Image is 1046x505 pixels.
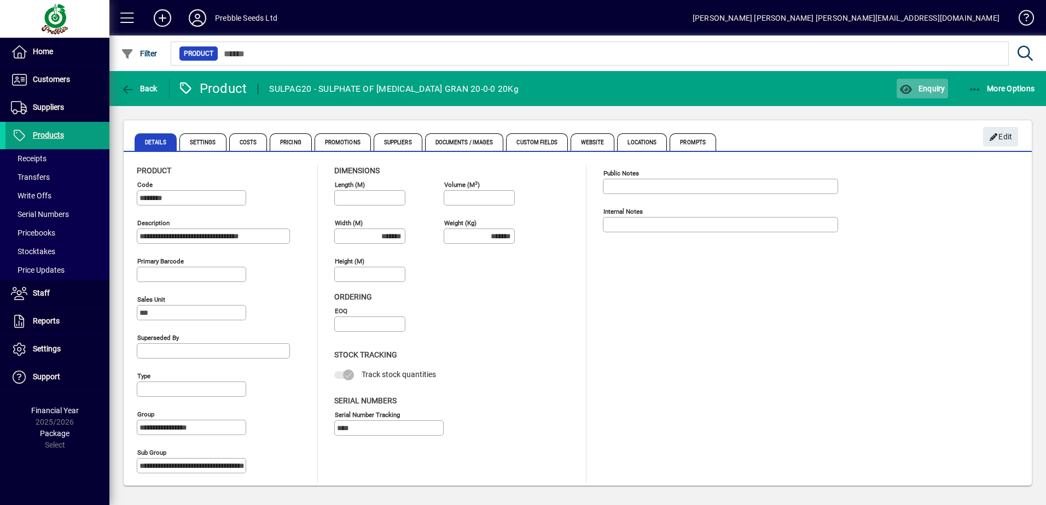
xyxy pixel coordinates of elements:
mat-label: Public Notes [603,169,639,177]
div: Product [178,80,247,97]
span: Product [184,48,213,59]
a: Knowledge Base [1010,2,1032,38]
a: Transfers [5,168,109,186]
div: SULPAG20 - SULPHATE OF [MEDICAL_DATA] GRAN 20-0-0 20Kg [269,80,519,98]
span: Locations [617,133,667,151]
span: Serial Numbers [334,396,397,405]
mat-label: Length (m) [335,181,365,189]
span: Settings [179,133,226,151]
span: Dimensions [334,166,380,175]
span: Enquiry [899,84,945,93]
mat-label: Internal Notes [603,208,643,215]
mat-label: Group [137,410,154,418]
button: Add [145,8,180,28]
mat-label: Type [137,372,150,380]
mat-label: Volume (m ) [444,181,480,189]
span: Pricebooks [11,228,55,237]
sup: 3 [475,180,478,185]
span: Transfers [11,173,50,181]
a: Settings [5,336,109,363]
mat-label: Description [137,219,170,227]
a: Support [5,363,109,391]
a: Home [5,38,109,66]
mat-label: Height (m) [335,257,364,265]
span: Price Updates [11,266,65,274]
a: Suppliers [5,94,109,121]
span: Support [33,372,60,381]
button: More Options [966,79,1038,98]
a: Customers [5,66,109,93]
span: Stocktakes [11,247,55,256]
span: Suppliers [374,133,422,151]
span: Website [571,133,615,151]
span: Costs [229,133,268,151]
span: Receipts [11,154,47,163]
span: Filter [121,49,158,58]
mat-label: Code [137,181,153,189]
button: Edit [983,127,1018,146]
button: Enquiry [897,79,948,98]
mat-label: Serial Number tracking [335,410,400,418]
span: Financial Year [31,406,79,415]
a: Stocktakes [5,242,109,261]
span: Stock Tracking [334,350,397,359]
span: Documents / Images [425,133,504,151]
button: Filter [118,44,160,63]
span: Package [40,429,69,438]
span: Home [33,47,53,56]
mat-label: EOQ [335,307,347,315]
mat-label: Width (m) [335,219,363,227]
span: Promotions [315,133,371,151]
span: Back [121,84,158,93]
span: Product [137,166,171,175]
span: Pricing [270,133,312,151]
mat-label: Primary barcode [137,257,184,265]
app-page-header-button: Back [109,79,170,98]
button: Profile [180,8,215,28]
mat-label: Superseded by [137,334,179,342]
a: Receipts [5,149,109,168]
a: Price Updates [5,261,109,279]
span: Custom Fields [506,133,567,151]
span: More Options [968,84,1035,93]
a: Pricebooks [5,224,109,242]
span: Details [135,133,177,151]
span: Serial Numbers [11,210,69,219]
a: Serial Numbers [5,205,109,224]
button: Back [118,79,160,98]
a: Reports [5,308,109,335]
mat-label: Sub group [137,449,166,456]
mat-label: Sales unit [137,296,165,303]
a: Write Offs [5,186,109,205]
span: Edit [989,128,1013,146]
span: Customers [33,75,70,84]
mat-label: Weight (Kg) [444,219,476,227]
a: Staff [5,280,109,307]
span: Write Offs [11,191,51,200]
div: [PERSON_NAME] [PERSON_NAME] [PERSON_NAME][EMAIL_ADDRESS][DOMAIN_NAME] [693,9,999,27]
div: Prebble Seeds Ltd [215,9,277,27]
span: Settings [33,344,61,353]
span: Ordering [334,292,372,301]
span: Products [33,131,64,139]
span: Prompts [670,133,716,151]
span: Reports [33,316,60,325]
span: Track stock quantities [362,370,436,379]
span: Staff [33,289,50,297]
span: Suppliers [33,103,64,111]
